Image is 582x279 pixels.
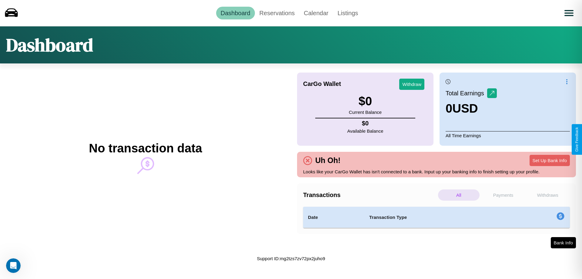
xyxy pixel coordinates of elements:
div: Give Feedback [575,127,579,152]
h3: $ 0 [349,94,382,108]
iframe: Intercom live chat [6,258,21,273]
h4: Transactions [303,192,436,199]
p: All Time Earnings [446,131,570,140]
a: Calendar [299,7,333,19]
a: Dashboard [216,7,255,19]
button: Withdraw [399,79,424,90]
p: Current Balance [349,108,382,116]
h4: Date [308,214,360,221]
button: Bank Info [551,237,576,248]
p: Total Earnings [446,88,487,99]
button: Open menu [560,5,577,22]
p: All [438,189,480,201]
h4: Uh Oh! [312,156,343,165]
p: Withdraws [527,189,568,201]
a: Reservations [255,7,299,19]
p: Support ID: mg2tzs7zv72px2juho9 [257,254,325,263]
h4: CarGo Wallet [303,80,341,87]
table: simple table [303,207,570,228]
p: Looks like your CarGo Wallet has isn't connected to a bank. Input up your banking info to finish ... [303,168,570,176]
h4: $ 0 [347,120,383,127]
button: Set Up Bank Info [530,155,570,166]
p: Payments [483,189,524,201]
p: Available Balance [347,127,383,135]
h2: No transaction data [89,141,202,155]
h1: Dashboard [6,32,93,57]
h4: Transaction Type [369,214,507,221]
h3: 0 USD [446,102,497,115]
a: Listings [333,7,363,19]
